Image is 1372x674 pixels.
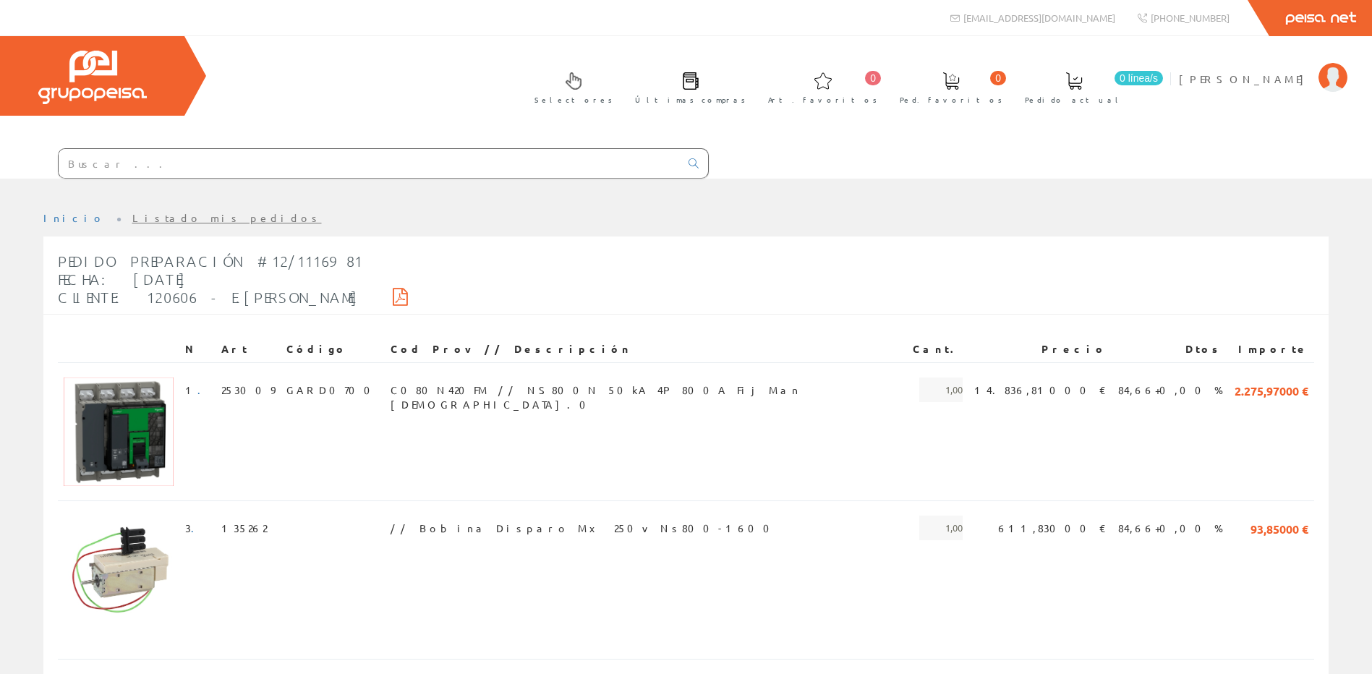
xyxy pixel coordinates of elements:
[1250,516,1308,540] span: 93,85000 €
[385,336,907,362] th: Cod Prov // Descripción
[534,93,613,107] span: Selectores
[1115,71,1163,85] span: 0 línea/s
[216,336,281,362] th: Art
[1229,336,1314,362] th: Importe
[185,516,203,540] span: 3
[621,60,753,113] a: Últimas compras
[221,377,275,402] span: 253009
[64,377,174,486] img: Foto artículo (152.06106870229x150)
[1179,72,1311,86] span: [PERSON_NAME]
[963,12,1115,24] span: [EMAIL_ADDRESS][DOMAIN_NAME]
[1118,377,1223,402] span: 84,66+0,00 %
[919,377,963,402] span: 1,00
[520,60,620,113] a: Selectores
[286,377,379,402] span: GARD0700
[393,291,408,302] i: Descargar PDF
[179,336,216,362] th: N
[185,377,210,402] span: 1
[865,71,881,85] span: 0
[43,211,105,224] a: Inicio
[968,336,1112,362] th: Precio
[281,336,385,362] th: Código
[974,377,1107,402] span: 14.836,81000 €
[1112,336,1229,362] th: Dtos
[1151,12,1230,24] span: [PHONE_NUMBER]
[191,521,203,534] a: .
[1118,516,1223,540] span: 84,66+0,00 %
[391,377,901,402] span: C080N420FM // NS800N 50kA 4P 800A Fij Man [DEMOGRAPHIC_DATA].0
[768,93,877,107] span: Art. favoritos
[197,383,210,396] a: .
[221,516,267,540] span: 135262
[1179,60,1347,74] a: [PERSON_NAME]
[998,516,1107,540] span: 611,83000 €
[990,71,1006,85] span: 0
[919,516,963,540] span: 1,00
[38,51,147,104] img: Grupo Peisa
[1025,93,1123,107] span: Pedido actual
[907,336,968,362] th: Cant.
[391,516,778,540] span: // Bobina Disparo Mx 250v Ns800-1600
[64,516,172,624] img: Foto artículo (150x150)
[900,93,1002,107] span: Ped. favoritos
[635,93,746,107] span: Últimas compras
[58,252,362,306] span: Pedido Preparación #12/1116981 Fecha: [DATE] Cliente: 120606 - E.[PERSON_NAME]
[59,149,680,178] input: Buscar ...
[1235,377,1308,402] span: 2.275,97000 €
[132,211,322,224] a: Listado mis pedidos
